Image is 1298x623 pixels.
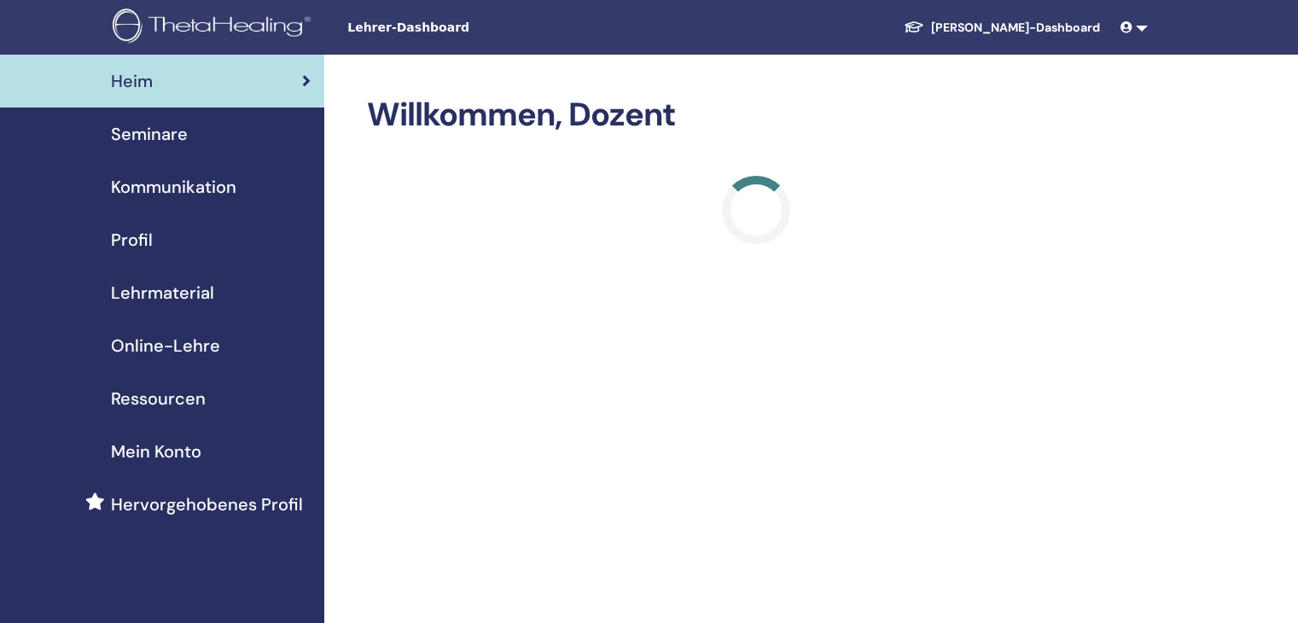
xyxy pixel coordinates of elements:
span: Heim [111,68,153,94]
img: graduation-cap-white.svg [904,20,924,34]
span: Ressourcen [111,386,206,411]
a: [PERSON_NAME]-Dashboard [890,12,1114,44]
h2: Willkommen, Dozent [367,96,1144,135]
span: Mein Konto [111,439,201,464]
span: Online-Lehre [111,333,220,358]
span: Profil [111,227,153,253]
span: Lehrer-Dashboard [347,19,603,37]
span: Seminare [111,121,188,147]
span: Kommunikation [111,174,236,200]
span: Hervorgehobenes Profil [111,492,303,517]
img: logo.png [113,9,317,47]
span: Lehrmaterial [111,280,214,306]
